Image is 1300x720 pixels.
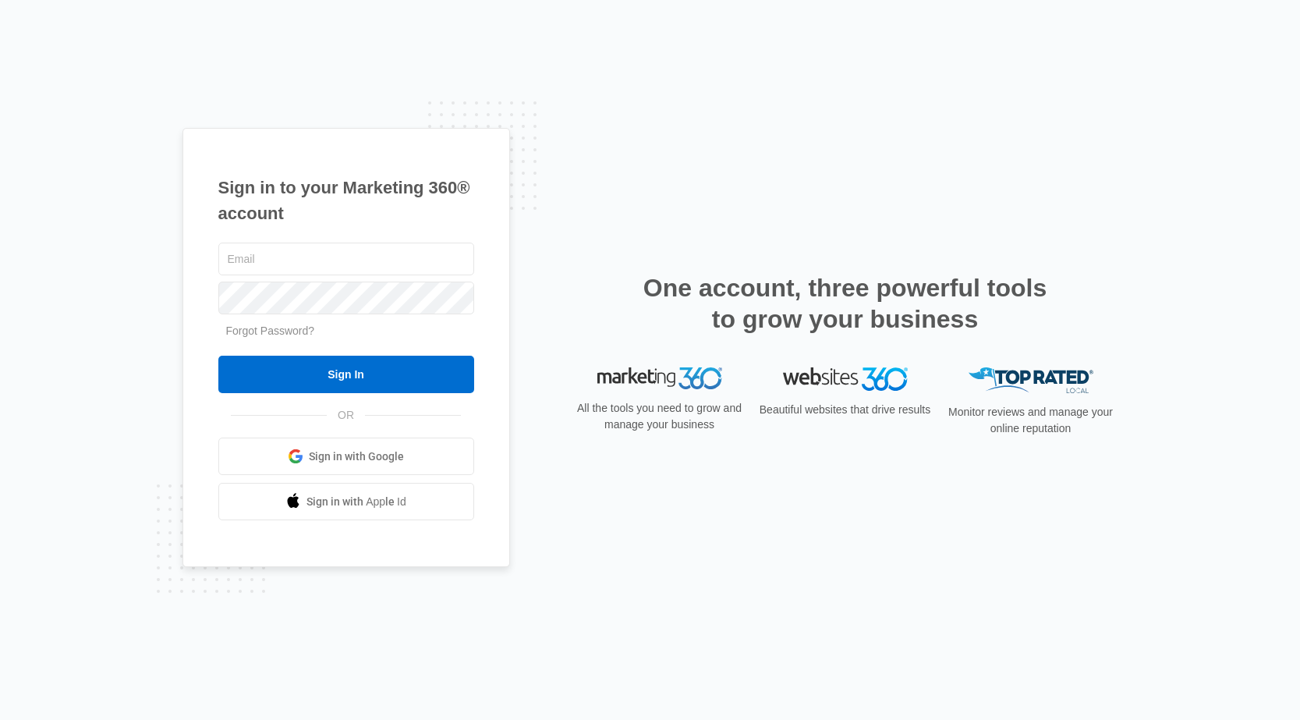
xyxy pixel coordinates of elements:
a: Forgot Password? [226,325,315,337]
a: Sign in with Apple Id [218,483,474,520]
p: Beautiful websites that drive results [758,402,933,418]
img: Top Rated Local [969,367,1093,393]
h2: One account, three powerful tools to grow your business [639,272,1052,335]
span: Sign in with Apple Id [306,494,406,510]
p: Monitor reviews and manage your online reputation [944,404,1118,437]
span: Sign in with Google [309,449,404,465]
a: Sign in with Google [218,438,474,475]
span: OR [327,407,365,424]
h1: Sign in to your Marketing 360® account [218,175,474,226]
input: Email [218,243,474,275]
p: All the tools you need to grow and manage your business [572,400,747,433]
img: Websites 360 [783,367,908,390]
input: Sign In [218,356,474,393]
img: Marketing 360 [597,367,722,389]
